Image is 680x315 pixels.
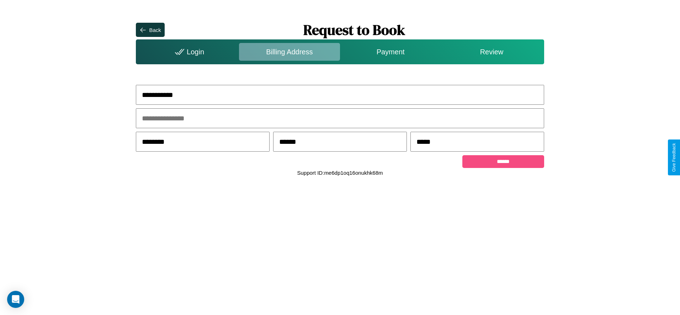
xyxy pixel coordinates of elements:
[340,43,441,61] div: Payment
[441,43,542,61] div: Review
[671,143,676,172] div: Give Feedback
[138,43,239,61] div: Login
[136,23,164,37] button: Back
[297,168,383,178] p: Support ID: me6dp1oq16onukhk68m
[239,43,340,61] div: Billing Address
[149,27,161,33] div: Back
[7,291,24,308] div: Open Intercom Messenger
[165,20,544,39] h1: Request to Book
